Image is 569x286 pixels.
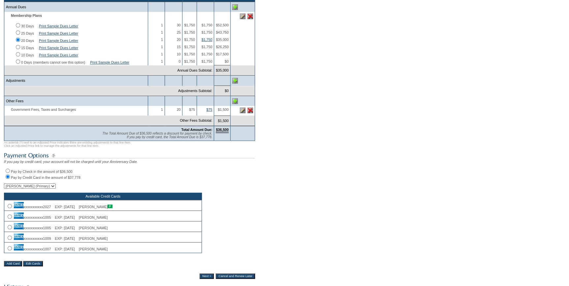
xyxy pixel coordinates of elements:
span: $1,750 [202,59,212,63]
td: Other Fees [4,96,148,106]
input: Add Card [4,261,22,266]
span: xxxxxxxxxxx1005 EXP: [DATE] [PERSON_NAME] [14,215,108,219]
span: 0 [178,59,180,63]
span: $1,500 [218,108,229,111]
a: Print Sample Dues Letter [39,46,78,50]
label: 15 Days [21,46,34,50]
span: $1,750 [184,38,195,42]
span: $1,750 [184,45,195,49]
img: Edit this line item [240,14,245,19]
th: Available Credit Cards [4,193,202,200]
span: 10 [177,52,181,56]
span: $36,500 [216,128,229,133]
span: $1,750 [184,23,195,27]
img: Edit this line item [240,108,245,113]
img: Delete this line item [247,14,253,19]
span: $26,250 [216,45,229,49]
span: $1,750 [202,23,212,27]
span: If you pay by credit card, your account will not be charged until your Anniversary Date. [4,160,138,164]
img: Add Adjustments line item [232,78,238,83]
td: Adjustments [4,76,148,86]
span: 1 [161,52,163,56]
td: Total Amount Due: [4,126,214,141]
span: $43,750 [216,30,229,34]
span: 1 [161,108,163,111]
span: 25 [177,30,181,34]
span: 15 [177,45,181,49]
img: icon_primary.gif [108,205,112,208]
span: $0 [225,59,229,63]
img: icon_cc_amex.gif [14,202,24,208]
td: Annual Dues Subtotal: [4,65,214,76]
span: xxxxxxxxxxx1005 EXP: [DATE] [PERSON_NAME] [14,226,108,230]
span: 1 [161,23,163,27]
img: icon_cc_amex.gif [14,212,24,219]
span: xxxxxxxxxxx1007 EXP: [DATE] [PERSON_NAME] [14,247,108,251]
span: An asterisk (*) next to an Adjusted Price indicates there are existing adjustments to that line i... [4,141,131,147]
span: $1,750 [184,30,195,34]
span: xxxxxxxxxxx1009 EXP: [DATE] [PERSON_NAME] [14,237,108,240]
img: icon_cc_amex.gif [14,223,24,229]
span: $1,750 [184,52,195,56]
a: Print Sample Dues Letter [39,53,78,57]
input: Next > [200,273,214,279]
a: Print Sample Dues Letter [39,31,78,35]
span: 20 [177,38,181,42]
label: 20 Days [21,39,34,43]
span: $1,750 [202,45,212,49]
img: Add Other Fees line item [232,98,238,104]
img: Delete this line item [247,108,253,113]
span: $1,750 [184,59,195,63]
span: xxxxxxxxxxx2027 EXP: [DATE] [PERSON_NAME] [14,205,112,209]
label: Pay by Credit Card in the amount of $37,778 [11,175,80,179]
label: 0 Days (members cannot see this option) [21,60,85,64]
span: 1 [161,30,163,34]
a: Print Sample Dues Letter [39,24,78,28]
td: Adjustments Subtotal: [4,86,214,96]
a: Print Sample Dues Letter [90,60,129,64]
span: $1,750 [202,30,212,34]
span: 20 [177,108,181,111]
span: 1 [161,59,163,63]
span: $17,500 [216,52,229,56]
label: Pay by Check in the amount of $36,500 [11,170,73,174]
img: subTtlPaymentOptions.gif [4,151,255,160]
a: Print Sample Dues Letter [39,39,78,43]
img: icon_cc_amex.gif [14,234,24,240]
a: $1,750 [202,38,212,42]
td: Annual Dues [4,2,148,12]
span: $1,750 [202,52,212,56]
img: Add Annual Dues line item [232,4,238,10]
td: $1,500 [214,115,231,126]
label: 25 Days [21,31,34,35]
span: 1 [161,45,163,49]
b: Membership Plans [11,14,42,17]
span: $52,500 [216,23,229,27]
span: $75 [189,108,195,111]
a: $75 [206,108,212,111]
span: Government Fees, Taxes and Surcharges [6,108,79,111]
input: Cancel and Renew Later [216,273,255,279]
span: The Total Amount Due of $36,500 reflects a discount for payment by check. If you pay by credit ca... [102,132,212,139]
label: 30 Days [21,24,34,28]
img: icon_cc_amex.gif [14,244,24,250]
label: 10 Days [21,53,34,57]
td: $35,000 [214,65,231,76]
span: $35,000 [216,38,229,42]
td: $0 [214,86,231,96]
span: 30 [177,23,181,27]
td: Other Fees Subtotal: [4,115,214,126]
span: 1 [161,38,163,42]
input: Edit Cards [23,261,43,266]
